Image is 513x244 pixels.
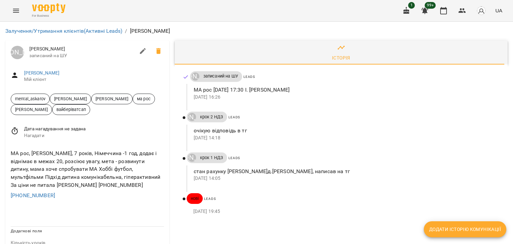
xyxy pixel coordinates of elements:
p: стан рахунку [PERSON_NAME]д.[PERSON_NAME], написав на тг [194,167,497,175]
span: Додаткові поля [11,229,42,233]
span: 99+ [425,2,436,9]
p: [DATE] 16:26 [194,94,497,101]
span: [PERSON_NAME] [29,46,135,52]
div: Кабукевич Микола [188,113,196,121]
img: avatar_s.png [477,6,486,15]
div: Юрій Тимочко [191,73,199,81]
span: ма рос [133,96,155,102]
p: [DATE] 14:18 [194,135,497,141]
span: mental_askarov [11,96,49,102]
p: [PERSON_NAME] [130,27,170,35]
span: [PERSON_NAME] [92,96,132,102]
a: Залучення/Утримання клієнтів(Активні Leads) [5,28,122,34]
span: нові [187,196,203,202]
p: МА рос [DATE] 17:30 І. [PERSON_NAME] [194,86,497,94]
span: UA [495,7,502,14]
button: UA [493,4,505,17]
span: крок 1 НДЗ [196,155,227,161]
li: / [125,27,127,35]
a: [PERSON_NAME] [187,154,196,162]
a: [PHONE_NUMBER] [11,192,55,199]
nav: breadcrumb [5,27,508,35]
a: [PERSON_NAME] [11,46,24,59]
div: Юрій Тимочко [11,46,24,59]
span: Нагадати [24,132,164,139]
span: крок 2 НДЗ [196,114,227,120]
p: [DATE] 14:05 [194,175,497,182]
span: Додати історію комунікації [429,225,501,233]
a: [PERSON_NAME] [190,73,199,81]
span: записаний на ШУ [199,73,242,79]
span: Дата нагадування не задана [24,126,164,132]
a: [PERSON_NAME] [187,113,196,121]
p: очікую відповідь в тг [194,127,497,135]
span: записаний на ШУ [29,52,135,59]
span: [PERSON_NAME] [50,96,91,102]
div: Історія [332,54,350,62]
span: Leads [228,156,240,160]
span: Leads [204,197,216,201]
span: Leads [243,75,255,79]
span: Leads [228,115,240,119]
img: Voopty Logo [32,3,65,13]
span: For Business [32,14,65,18]
a: [PERSON_NAME] [24,70,60,76]
p: [DATE] 19:45 [193,208,497,215]
button: Menu [8,3,24,19]
div: Кабукевич Микола [188,154,196,162]
span: [PERSON_NAME] [11,106,52,113]
span: вайберіватсап [52,106,90,113]
span: 1 [408,2,415,9]
button: Додати історію комунікації [424,221,506,237]
span: Мій клієнт [24,76,164,83]
div: МА рос, [PERSON_NAME], 7 років, Німеччина -1 год, додає і віднімає в межах 20, розсіює увагу, мет... [9,148,165,190]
